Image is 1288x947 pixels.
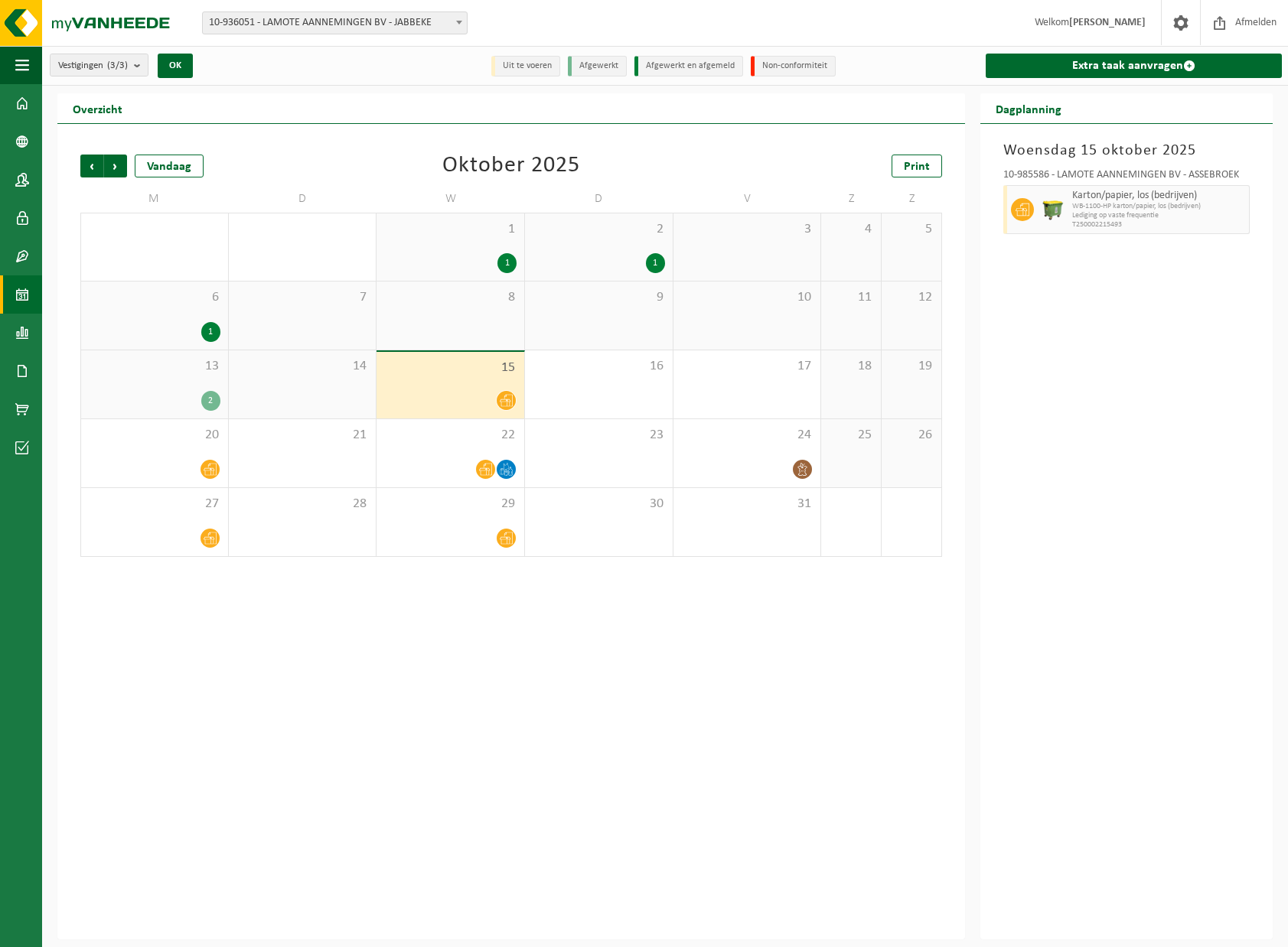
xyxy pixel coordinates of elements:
[80,185,229,213] td: M
[236,427,369,444] span: 21
[89,289,220,306] span: 6
[904,161,930,173] span: Print
[1003,139,1250,162] h3: Woensdag 15 oktober 2025
[377,185,525,213] td: W
[533,289,665,306] span: 9
[889,289,934,306] span: 12
[57,93,138,123] h2: Overzicht
[673,185,822,213] td: V
[892,155,942,177] a: Print
[201,391,220,411] div: 2
[158,54,193,78] button: OK
[889,221,934,238] span: 5
[135,155,204,177] div: Vandaag
[1072,202,1245,211] span: WB-1100-HP karton/papier, los (bedrijven)
[681,358,814,375] span: 17
[384,289,517,306] span: 8
[681,221,814,238] span: 3
[384,221,517,238] span: 1
[1072,211,1245,220] span: Lediging op vaste frequentie
[533,427,665,444] span: 23
[89,427,220,444] span: 20
[751,56,836,76] li: Non-conformiteit
[980,93,1077,123] h2: Dagplanning
[1072,220,1245,229] span: T250002215493
[491,56,560,76] li: Uit te voeren
[533,358,665,375] span: 16
[1003,170,1250,185] div: 10-985586 - LAMOTE AANNEMINGEN BV - ASSEBROEK
[201,322,220,342] div: 1
[681,427,814,444] span: 24
[229,185,377,213] td: D
[882,185,942,213] td: Z
[442,155,580,177] div: Oktober 2025
[107,60,128,70] count: (3/3)
[829,221,873,238] span: 4
[58,54,128,77] span: Vestigingen
[203,12,467,34] span: 10-936051 - LAMOTE AANNEMINGEN BV - JABBEKE
[821,185,882,213] td: Z
[104,155,127,177] span: Volgende
[681,496,814,513] span: 31
[681,289,814,306] span: 10
[89,358,220,375] span: 13
[533,221,665,238] span: 2
[497,253,517,273] div: 1
[986,54,1282,78] a: Extra taak aanvragen
[634,56,743,76] li: Afgewerkt en afgemeld
[889,358,934,375] span: 19
[1072,190,1245,202] span: Karton/papier, los (bedrijven)
[50,54,148,76] button: Vestigingen(3/3)
[236,496,369,513] span: 28
[1069,17,1146,28] strong: [PERSON_NAME]
[829,427,873,444] span: 25
[646,253,665,273] div: 1
[525,185,673,213] td: D
[236,289,369,306] span: 7
[80,155,103,177] span: Vorige
[829,358,873,375] span: 18
[568,56,627,76] li: Afgewerkt
[236,358,369,375] span: 14
[889,427,934,444] span: 26
[829,289,873,306] span: 11
[384,496,517,513] span: 29
[384,360,517,376] span: 15
[533,496,665,513] span: 30
[384,427,517,444] span: 22
[1042,198,1065,221] img: WB-1100-HPE-GN-50
[89,496,220,513] span: 27
[202,11,468,34] span: 10-936051 - LAMOTE AANNEMINGEN BV - JABBEKE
